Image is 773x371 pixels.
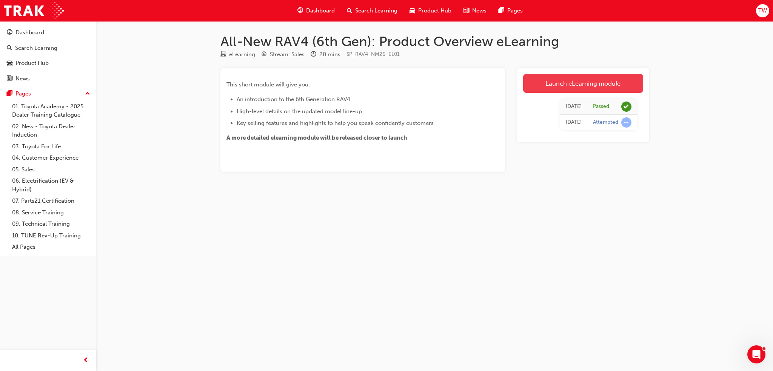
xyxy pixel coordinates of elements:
[226,134,407,141] span: A more detailed elearning module will be released closer to launch
[311,50,340,59] div: Duration
[3,24,93,87] button: DashboardSearch LearningProduct HubNews
[9,230,93,242] a: 10. TUNE Rev-Up Training
[621,102,631,112] span: learningRecordVerb_PASS-icon
[9,152,93,164] a: 04. Customer Experience
[3,56,93,70] a: Product Hub
[9,101,93,121] a: 01. Toyota Academy - 2025 Dealer Training Catalogue
[85,89,90,99] span: up-icon
[7,75,12,82] span: news-icon
[593,103,609,110] div: Passed
[3,87,93,101] button: Pages
[4,2,64,19] img: Trak
[3,41,93,55] a: Search Learning
[15,89,31,98] div: Pages
[15,28,44,37] div: Dashboard
[83,356,89,365] span: prev-icon
[346,51,400,57] span: Learning resource code
[457,3,493,18] a: news-iconNews
[319,50,340,59] div: 20 mins
[9,141,93,152] a: 03. Toyota For Life
[593,119,618,126] div: Attempted
[7,45,12,52] span: search-icon
[758,6,767,15] span: TW
[226,81,310,88] span: This short module will give you:
[403,3,457,18] a: car-iconProduct Hub
[220,51,226,58] span: learningResourceType_ELEARNING-icon
[355,6,397,15] span: Search Learning
[7,60,12,67] span: car-icon
[418,6,451,15] span: Product Hub
[237,96,350,103] span: An introduction to the 6th Generation RAV4
[9,195,93,207] a: 07. Parts21 Certification
[747,345,765,363] iframe: Intercom live chat
[270,50,305,59] div: Stream: Sales
[9,218,93,230] a: 09. Technical Training
[237,120,434,126] span: Key selling features and highlights to help you speak confidently customers
[261,50,305,59] div: Stream
[507,6,523,15] span: Pages
[3,72,93,86] a: News
[499,6,504,15] span: pages-icon
[523,74,643,93] a: Launch eLearning module
[566,118,582,127] div: Mon Sep 08 2025 09:09:17 GMT+0930 (Australian Central Standard Time)
[297,6,303,15] span: guage-icon
[229,50,255,59] div: eLearning
[261,51,267,58] span: target-icon
[15,59,49,68] div: Product Hub
[7,29,12,36] span: guage-icon
[237,108,362,115] span: High-level details on the updated model line-up
[410,6,415,15] span: car-icon
[291,3,341,18] a: guage-iconDashboard
[15,44,57,52] div: Search Learning
[472,6,487,15] span: News
[3,26,93,40] a: Dashboard
[621,117,631,128] span: learningRecordVerb_ATTEMPT-icon
[15,74,30,83] div: News
[311,51,316,58] span: clock-icon
[9,175,93,195] a: 06. Electrification (EV & Hybrid)
[9,241,93,253] a: All Pages
[9,207,93,219] a: 08. Service Training
[566,102,582,111] div: Mon Sep 08 2025 09:21:01 GMT+0930 (Australian Central Standard Time)
[306,6,335,15] span: Dashboard
[220,50,255,59] div: Type
[9,121,93,141] a: 02. New - Toyota Dealer Induction
[220,33,649,50] h1: All-New RAV4 (6th Gen): Product Overview eLearning
[347,6,352,15] span: search-icon
[463,6,469,15] span: news-icon
[493,3,529,18] a: pages-iconPages
[9,164,93,175] a: 05. Sales
[7,91,12,97] span: pages-icon
[756,4,769,17] button: TW
[341,3,403,18] a: search-iconSearch Learning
